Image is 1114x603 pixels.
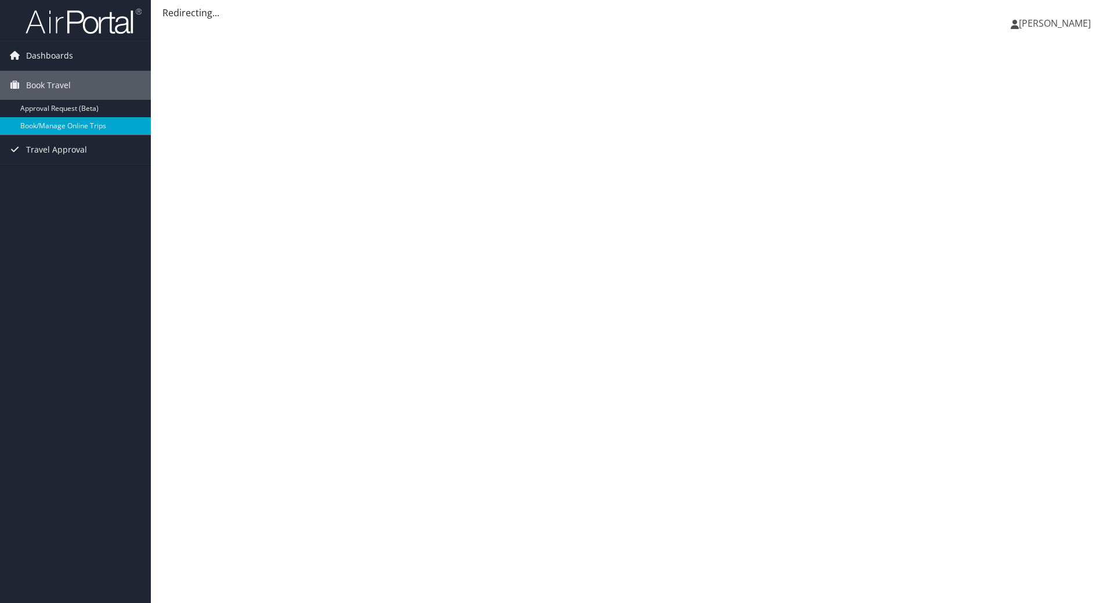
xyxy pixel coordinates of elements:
[1019,17,1091,30] span: [PERSON_NAME]
[26,71,71,100] span: Book Travel
[26,8,142,35] img: airportal-logo.png
[26,41,73,70] span: Dashboards
[162,6,1102,20] div: Redirecting...
[1011,6,1102,41] a: [PERSON_NAME]
[26,135,87,164] span: Travel Approval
